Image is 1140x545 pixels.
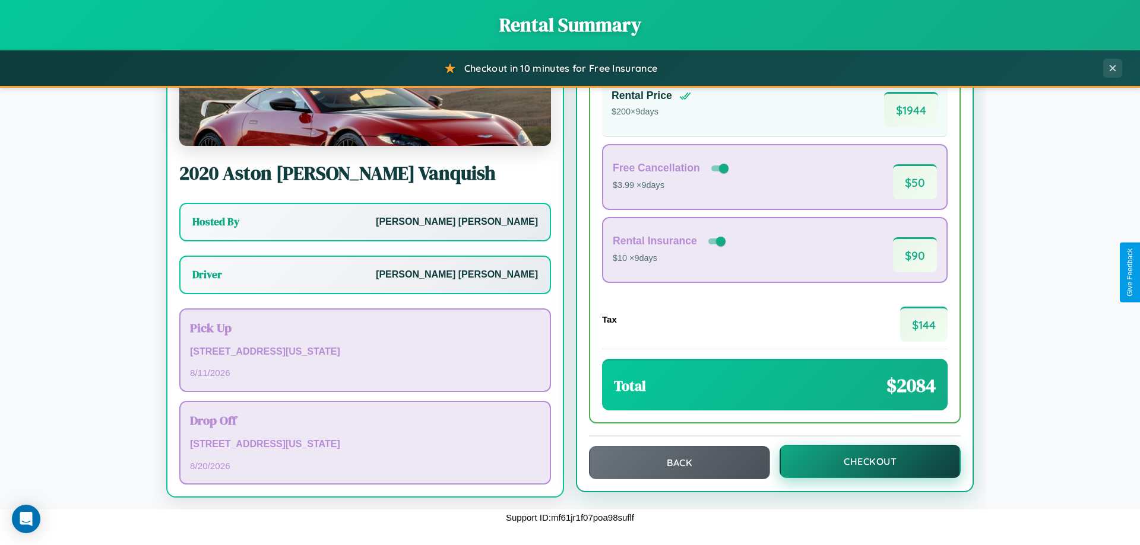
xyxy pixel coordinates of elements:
[179,160,551,186] h2: 2020 Aston [PERSON_NAME] Vanquish
[190,319,540,336] h3: Pick Up
[464,62,657,74] span: Checkout in 10 minutes for Free Insurance
[12,505,40,533] div: Open Intercom Messenger
[376,266,538,283] p: [PERSON_NAME] [PERSON_NAME]
[612,104,691,120] p: $ 200 × 9 days
[613,251,728,266] p: $10 × 9 days
[190,343,540,361] p: [STREET_ADDRESS][US_STATE]
[613,178,731,193] p: $3.99 × 9 days
[893,237,937,272] span: $ 90
[886,372,936,399] span: $ 2084
[613,235,697,247] h4: Rental Insurance
[190,458,540,474] p: 8 / 20 / 2026
[12,12,1128,38] h1: Rental Summary
[900,307,948,342] span: $ 144
[190,365,540,381] p: 8 / 11 / 2026
[192,267,222,282] h3: Driver
[884,92,938,127] span: $ 1944
[506,509,634,525] p: Support ID: mf61jr1f07poa98suflf
[376,213,538,231] p: [PERSON_NAME] [PERSON_NAME]
[893,164,937,199] span: $ 50
[780,445,961,478] button: Checkout
[614,376,646,396] h3: Total
[613,162,700,174] h4: Free Cancellation
[190,436,540,453] p: [STREET_ADDRESS][US_STATE]
[612,90,672,102] h4: Rental Price
[602,314,617,324] h4: Tax
[190,412,540,429] h3: Drop Off
[589,446,770,479] button: Back
[192,215,239,229] h3: Hosted By
[1126,248,1134,297] div: Give Feedback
